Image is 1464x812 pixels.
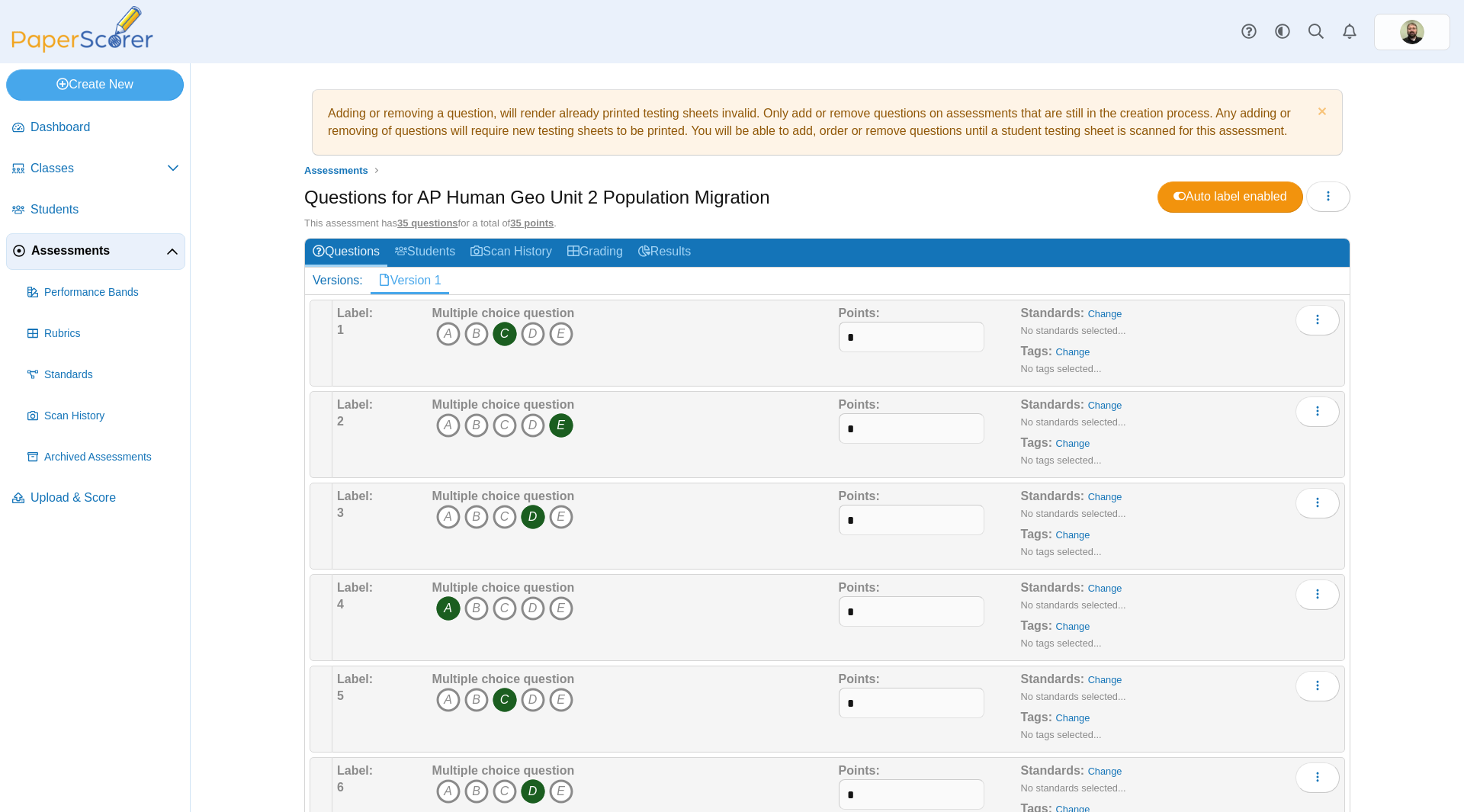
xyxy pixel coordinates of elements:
[549,688,573,712] i: E
[304,217,1350,230] div: This assessment has for a total of .
[521,779,545,804] i: D
[387,239,463,267] a: Students
[1056,621,1090,632] a: Change
[1021,691,1126,702] small: No standards selected...
[300,161,372,180] a: Assessments
[1021,711,1052,724] b: Tags:
[493,596,517,621] i: C
[464,779,489,804] i: B
[1021,363,1102,374] small: No tags selected...
[1021,764,1085,777] b: Standards:
[305,268,371,294] div: Versions:
[6,42,159,55] a: PaperScorer
[44,326,179,342] span: Rubrics
[464,413,489,438] i: B
[436,596,461,621] i: A
[1056,712,1090,724] a: Change
[337,323,344,336] b: 1
[1021,782,1126,794] small: No standards selected...
[337,581,373,594] b: Label:
[6,480,185,517] a: Upload & Score
[1088,308,1122,319] a: Change
[1088,674,1122,685] a: Change
[464,322,489,346] i: B
[337,398,373,411] b: Label:
[521,505,545,529] i: D
[44,285,179,300] span: Performance Bands
[1295,762,1340,793] button: More options
[1021,619,1052,632] b: Tags:
[337,764,373,777] b: Label:
[21,357,185,393] a: Standards
[21,316,185,352] a: Rubrics
[839,489,880,502] b: Points:
[6,192,185,229] a: Students
[1021,581,1085,594] b: Standards:
[1056,346,1090,358] a: Change
[1400,20,1424,44] img: ps.IbYvzNdzldgWHYXo
[493,322,517,346] i: C
[304,165,368,176] span: Assessments
[304,185,770,210] h1: Questions for AP Human Geo Unit 2 Population Migration
[371,268,449,294] a: Version 1
[464,505,489,529] i: B
[337,598,344,611] b: 4
[1374,14,1450,50] a: ps.IbYvzNdzldgWHYXo
[30,160,167,177] span: Classes
[1021,325,1126,336] small: No standards selected...
[1400,20,1424,44] span: Zachary Butte - MRH Faculty
[521,688,545,712] i: D
[1088,765,1122,777] a: Change
[1314,105,1327,121] a: Dismiss notice
[305,239,387,267] a: Questions
[337,672,373,685] b: Label:
[432,764,575,777] b: Multiple choice question
[1173,190,1287,203] span: Auto label enabled
[464,688,489,712] i: B
[337,489,373,502] b: Label:
[1021,436,1052,449] b: Tags:
[549,779,573,804] i: E
[1021,508,1126,519] small: No standards selected...
[1295,488,1340,518] button: More options
[432,581,575,594] b: Multiple choice question
[44,409,179,424] span: Scan History
[1157,181,1303,212] a: Auto label enabled
[31,242,166,259] span: Assessments
[1021,307,1085,319] b: Standards:
[1088,583,1122,594] a: Change
[493,413,517,438] i: C
[436,413,461,438] i: A
[320,98,1334,147] div: Adding or removing a question, will render already printed testing sheets invalid. Only add or re...
[1088,400,1122,411] a: Change
[337,689,344,702] b: 5
[839,672,880,685] b: Points:
[397,217,457,229] u: 35 questions
[1088,491,1122,502] a: Change
[21,274,185,311] a: Performance Bands
[436,779,461,804] i: A
[30,201,179,218] span: Students
[1295,305,1340,335] button: More options
[1021,345,1052,358] b: Tags:
[493,779,517,804] i: C
[521,322,545,346] i: D
[1021,546,1102,557] small: No tags selected...
[493,688,517,712] i: C
[1056,438,1090,449] a: Change
[631,239,698,267] a: Results
[337,506,344,519] b: 3
[1295,579,1340,610] button: More options
[6,110,185,146] a: Dashboard
[1021,528,1052,541] b: Tags:
[1021,599,1126,611] small: No standards selected...
[6,69,184,100] a: Create New
[1295,671,1340,701] button: More options
[1021,729,1102,740] small: No tags selected...
[30,489,179,506] span: Upload & Score
[1021,454,1102,466] small: No tags selected...
[432,489,575,502] b: Multiple choice question
[436,322,461,346] i: A
[6,233,185,270] a: Assessments
[432,307,575,319] b: Multiple choice question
